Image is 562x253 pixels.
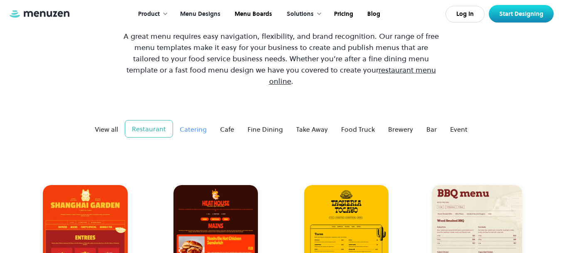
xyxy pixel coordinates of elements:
a: Menu Boards [227,1,278,27]
a: Start Designing [489,5,554,23]
a: Menu Designs [172,1,227,27]
div: Cafe [220,124,234,134]
a: Log In [446,6,485,23]
div: Solutions [278,1,326,27]
a: Pricing [326,1,359,27]
div: Take Away [296,124,328,134]
div: Brewery [388,124,413,134]
div: Food Truck [341,124,375,134]
div: Restaurant [132,124,166,134]
div: Fine Dining [248,124,283,134]
a: Blog [359,1,386,27]
p: A great menu requires easy navigation, flexibility, and brand recognition. Our range of free menu... [121,30,441,87]
div: Solutions [287,10,314,19]
div: Product [130,1,172,27]
div: Bar [426,124,437,134]
div: Catering [180,124,207,134]
div: Event [450,124,468,134]
div: View all [95,124,118,134]
div: Product [138,10,160,19]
